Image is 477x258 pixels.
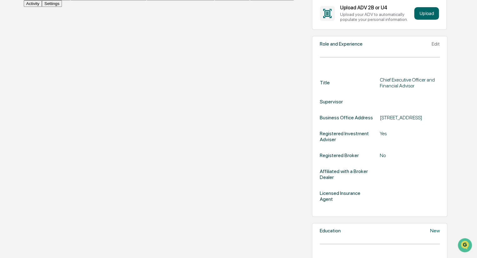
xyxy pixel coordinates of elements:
div: Start new chat [21,48,103,54]
div: Supervisor [320,99,343,105]
div: Upload your ADV to automatically populate your personal information. [340,12,412,22]
div: Yes [380,131,440,136]
div: We're available if you need us! [21,54,79,59]
span: Pylon [62,106,76,111]
span: Attestations [52,79,78,85]
div: Licensed Insurance Agent [320,190,374,202]
a: 🗄️Attestations [43,76,80,87]
div: 🗄️ [45,79,50,84]
div: Role and Experience [320,41,363,47]
div: 🖐️ [6,79,11,84]
button: Upload [414,7,439,20]
div: Edit [432,41,440,47]
button: Start new chat [106,50,114,57]
button: Settings [42,0,62,7]
div: 🔎 [6,91,11,96]
div: Business Office Address [320,115,373,121]
div: Affiliated with a Broker Dealer [320,168,374,180]
div: [STREET_ADDRESS] [380,115,440,121]
a: 🔎Data Lookup [4,88,42,99]
div: Registered Broker [320,152,359,158]
img: 1746055101610-c473b297-6a78-478c-a979-82029cc54cd1 [6,48,18,59]
iframe: Open customer support [457,237,474,254]
div: Upload ADV 2B or U4 [340,5,412,11]
div: Title [320,77,330,89]
a: 🖐️Preclearance [4,76,43,87]
div: Education [320,228,341,234]
div: Registered Investment Adviser [320,131,374,142]
a: Powered byPylon [44,106,76,111]
span: Data Lookup [13,91,39,97]
p: How can we help? [6,13,114,23]
span: Preclearance [13,79,40,85]
div: New [430,228,440,234]
button: Activity [24,0,42,7]
div: No [380,152,440,158]
div: Chief Executive Officer and Financial Advisor [380,77,440,89]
